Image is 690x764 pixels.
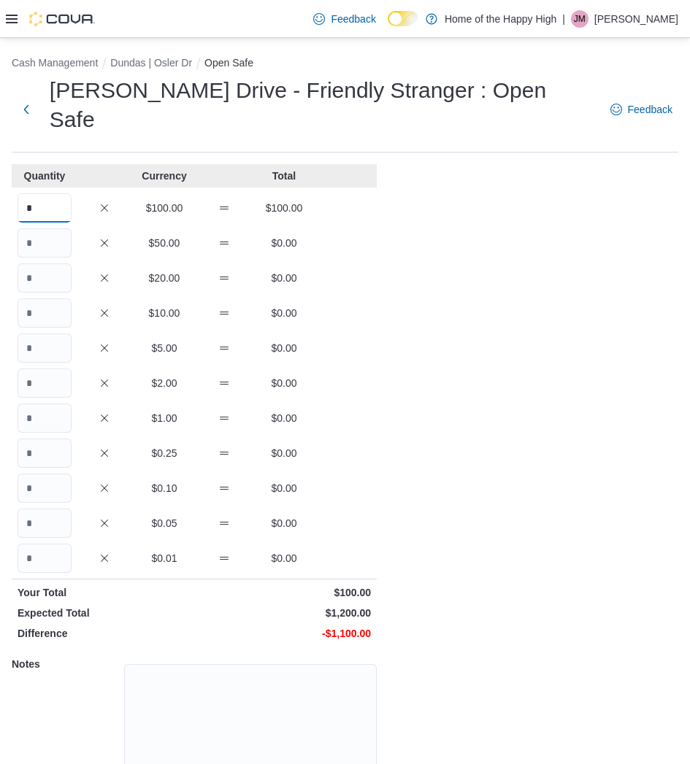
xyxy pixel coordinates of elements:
[257,236,311,250] p: $0.00
[137,169,191,183] p: Currency
[388,11,418,26] input: Dark Mode
[50,76,596,134] h1: [PERSON_NAME] Drive - Friendly Stranger : Open Safe
[18,228,72,258] input: Quantity
[18,606,191,620] p: Expected Total
[18,439,72,468] input: Quantity
[18,585,191,600] p: Your Total
[18,626,191,641] p: Difference
[257,306,311,320] p: $0.00
[197,585,371,600] p: $100.00
[12,95,41,124] button: Next
[257,481,311,495] p: $0.00
[18,509,72,538] input: Quantity
[18,263,72,293] input: Quantity
[137,271,191,285] p: $20.00
[137,341,191,355] p: $5.00
[137,306,191,320] p: $10.00
[137,236,191,250] p: $50.00
[137,376,191,390] p: $2.00
[137,516,191,530] p: $0.05
[29,12,95,26] img: Cova
[574,10,586,28] span: JM
[110,57,192,69] button: Dundas | Osler Dr
[18,193,72,223] input: Quantity
[18,369,72,398] input: Quantity
[18,544,72,573] input: Quantity
[605,95,678,124] a: Feedback
[257,341,311,355] p: $0.00
[257,376,311,390] p: $0.00
[12,649,121,679] h5: Notes
[12,55,678,73] nav: An example of EuiBreadcrumbs
[12,57,98,69] button: Cash Management
[257,551,311,566] p: $0.00
[137,446,191,460] p: $0.25
[257,201,311,215] p: $100.00
[562,10,565,28] p: |
[137,201,191,215] p: $100.00
[18,404,72,433] input: Quantity
[204,57,253,69] button: Open Safe
[18,298,72,328] input: Quantity
[257,516,311,530] p: $0.00
[18,474,72,503] input: Quantity
[331,12,375,26] span: Feedback
[257,169,311,183] p: Total
[197,626,371,641] p: -$1,100.00
[18,169,72,183] p: Quantity
[594,10,678,28] p: [PERSON_NAME]
[257,271,311,285] p: $0.00
[571,10,589,28] div: Jeremy McNulty
[137,411,191,425] p: $1.00
[18,333,72,363] input: Quantity
[137,551,191,566] p: $0.01
[137,481,191,495] p: $0.10
[257,446,311,460] p: $0.00
[257,411,311,425] p: $0.00
[445,10,556,28] p: Home of the Happy High
[628,102,672,117] span: Feedback
[197,606,371,620] p: $1,200.00
[307,4,381,34] a: Feedback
